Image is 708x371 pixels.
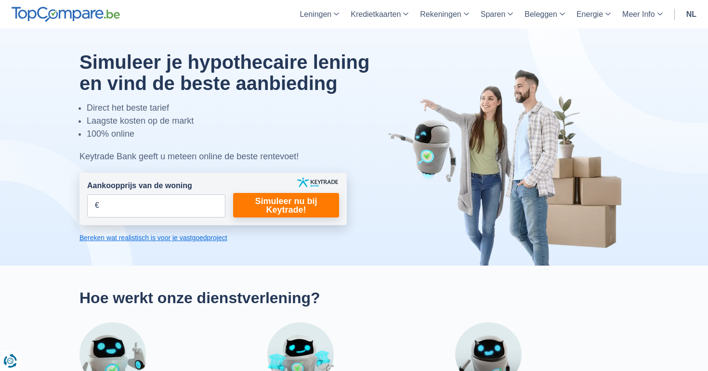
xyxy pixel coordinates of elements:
h2: Hoe werkt onze dienstverlening? [79,289,629,307]
li: 100% online [87,128,394,141]
li: Direct het beste tarief [87,102,394,115]
img: image-hero [388,68,629,266]
span: € [95,200,99,211]
div: Keytrade Bank geeft u meteen online de beste rentevoet! [79,150,394,163]
img: keytrade [297,178,338,187]
a: Bereken wat realistisch is voor je vastgoedproject [79,233,347,243]
li: Laagste kosten op de markt [87,115,394,128]
label: Aankoopprijs van de woning [87,180,192,192]
a: Simuleer nu bij Keytrade! [233,193,339,217]
img: TopCompare [12,7,120,22]
h1: Simuleer je hypothecaire lening en vind de beste aanbieding [79,51,394,94]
